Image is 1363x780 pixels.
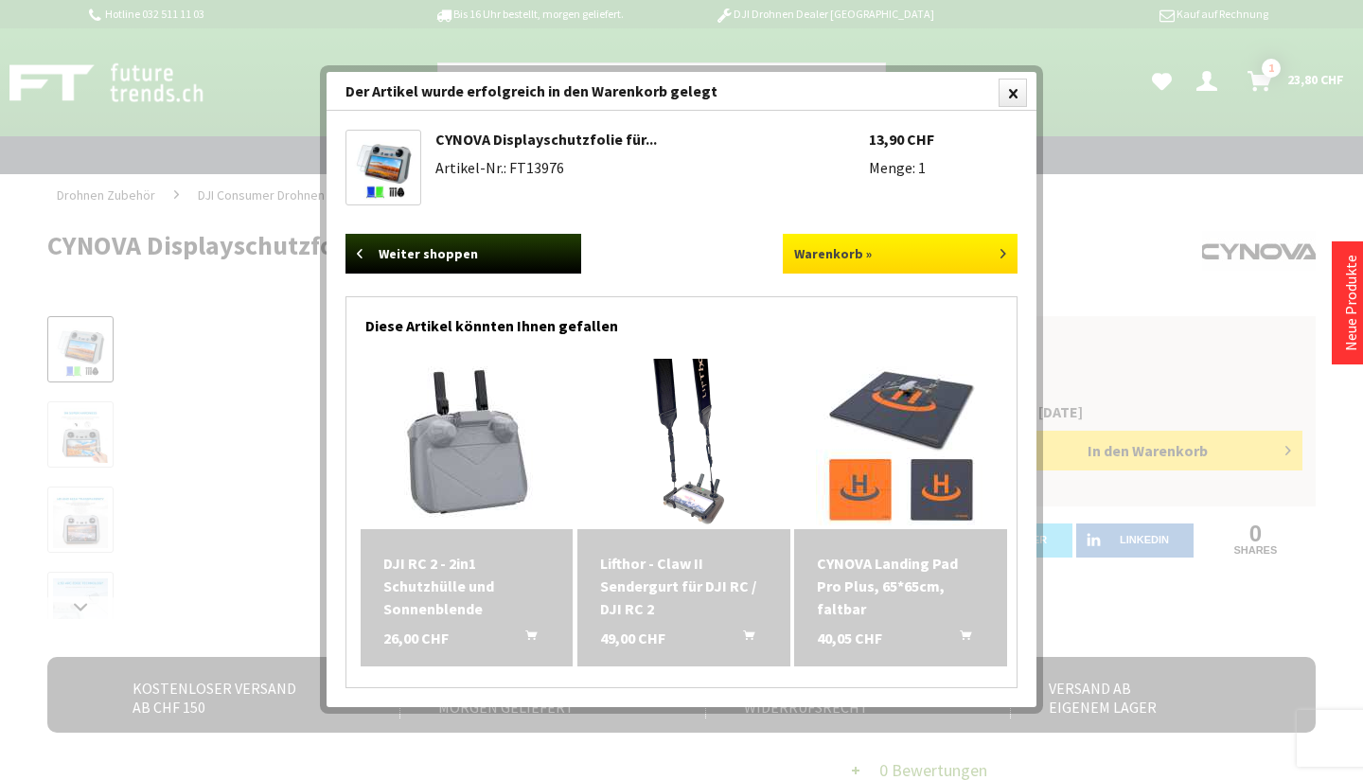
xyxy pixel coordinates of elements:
button: In den Warenkorb [937,627,982,651]
a: CYNOVA Landing Pad Pro Plus, 65*65cm, faltbar 40,05 CHF In den Warenkorb [817,552,984,620]
a: Lifthor - Claw II Sendergurt für DJI RC / DJI RC 2 49,00 CHF In den Warenkorb [600,552,768,620]
a: CYNOVA Displayschutzfolie für... [435,130,657,149]
img: CYNOVA Displayschutzfolie für DJI RC / DJI RC 2, gehärteter Glasschutz [351,135,416,200]
div: CYNOVA Landing Pad Pro Plus, 65*65cm, faltbar [817,552,984,620]
span: 40,05 CHF [817,627,882,649]
button: In den Warenkorb [720,627,766,651]
button: In den Warenkorb [503,627,548,651]
li: Menge: 1 [869,158,1018,177]
img: Lifthor - Claw II Sendergurt für DJI RC / DJI RC 2 [621,359,746,529]
a: Weiter shoppen [345,234,581,274]
li: Artikel-Nr.: FT13976 [435,158,869,177]
span: 26,00 CHF [383,627,449,649]
img: CYNOVA Landing Pad Pro Plus, 65*65cm, faltbar [816,359,986,529]
div: Diese Artikel könnten Ihnen gefallen [365,297,998,345]
a: Neue Produkte [1341,255,1360,351]
a: Warenkorb » [783,234,1018,274]
div: DJI RC 2 - 2in1 Schutzhülle und Sonnenblende [383,552,551,620]
a: DJI RC 2 - 2in1 Schutzhülle und Sonnenblende 26,00 CHF In den Warenkorb [383,552,551,620]
span: 49,00 CHF [600,627,665,649]
li: 13,90 CHF [869,130,1018,149]
img: DJI RC 2 - 2in1 Schutzhülle und Sonnenblende [381,359,552,529]
div: Lifthor - Claw II Sendergurt für DJI RC / DJI RC 2 [600,552,768,620]
div: Der Artikel wurde erfolgreich in den Warenkorb gelegt [327,72,1036,111]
